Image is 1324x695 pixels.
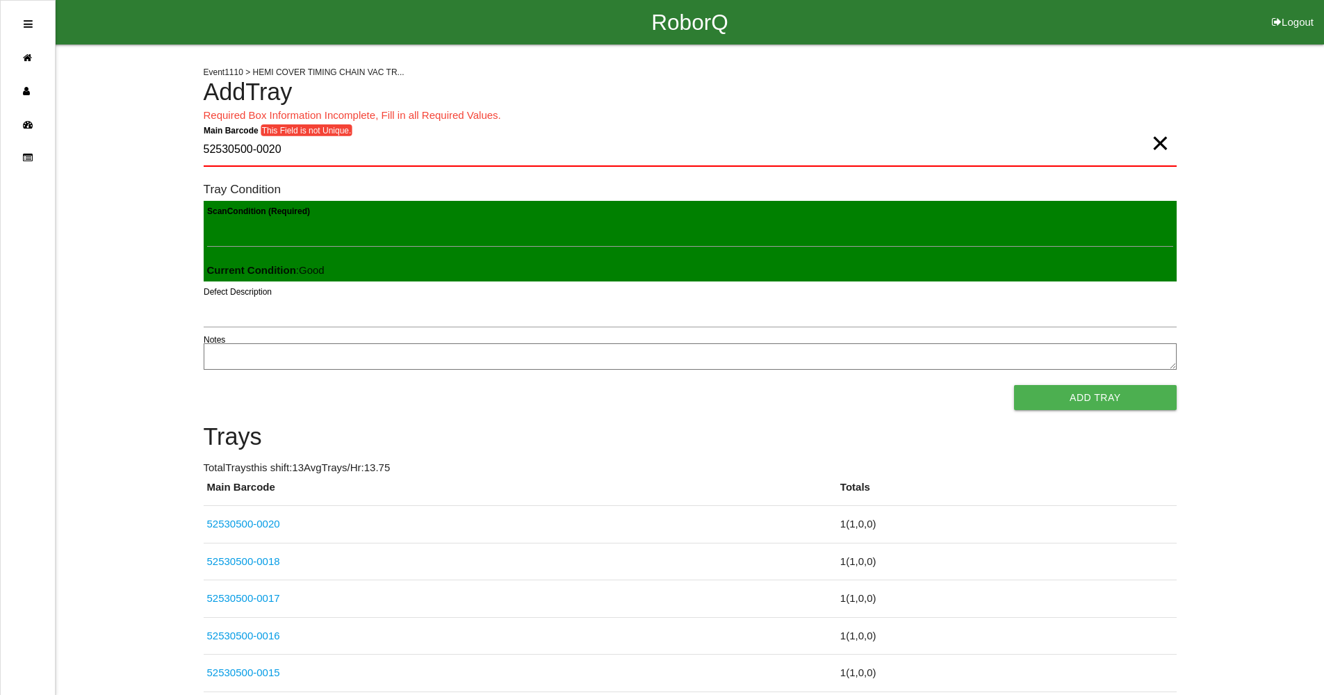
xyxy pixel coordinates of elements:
b: Main Barcode [204,125,259,135]
div: Open [24,8,33,41]
td: 1 ( 1 , 0 , 0 ) [837,506,1177,543]
h6: Tray Condition [204,183,1177,196]
h4: Add Tray [204,79,1177,106]
h4: Trays [204,424,1177,450]
b: Scan Condition (Required) [207,206,310,215]
td: 1 ( 1 , 0 , 0 ) [837,543,1177,580]
span: This Field is not Unique. [261,124,352,136]
td: 1 ( 1 , 0 , 0 ) [837,655,1177,692]
label: Defect Description [204,286,272,298]
button: Add Tray [1014,385,1176,410]
th: Main Barcode [204,480,837,506]
span: : Good [207,264,325,276]
b: Current Condition [207,264,296,276]
p: Required Box Information Incomplete, Fill in all Required Values. [204,108,1177,124]
input: Required [204,134,1177,167]
a: 52530500-0016 [207,630,280,641]
a: 52530500-0015 [207,667,280,678]
td: 1 ( 1 , 0 , 0 ) [837,617,1177,655]
a: 52530500-0018 [207,555,280,567]
th: Totals [837,480,1177,506]
span: Event 1110 > HEMI COVER TIMING CHAIN VAC TR... [204,67,404,77]
td: 1 ( 1 , 0 , 0 ) [837,580,1177,618]
span: Clear Input [1151,115,1169,143]
label: Notes [204,334,225,346]
a: 52530500-0020 [207,518,280,530]
a: 52530500-0017 [207,592,280,604]
p: Total Trays this shift: 13 Avg Trays /Hr: 13.75 [204,460,1177,476]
